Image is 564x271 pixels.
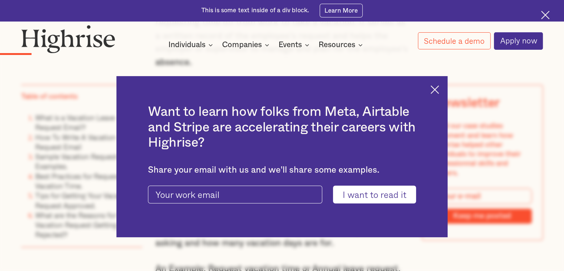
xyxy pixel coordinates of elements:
[168,40,215,49] div: Individuals
[541,11,550,19] img: Cross icon
[319,40,355,49] div: Resources
[148,104,416,150] h2: Want to learn how folks from Meta, Airtable and Stripe are accelerating their careers with Highrise?
[320,4,363,17] a: Learn More
[148,186,322,203] input: Your work email
[21,25,115,53] img: Highrise logo
[278,40,302,49] div: Events
[168,40,205,49] div: Individuals
[222,40,262,49] div: Companies
[431,85,439,94] img: Cross icon
[333,186,416,203] input: I want to read it
[148,165,416,175] div: Share your email with us and we'll share some examples.
[222,40,271,49] div: Companies
[418,32,491,49] a: Schedule a demo
[201,6,309,15] div: This is some text inside of a div block.
[494,32,543,50] a: Apply now
[319,40,365,49] div: Resources
[148,186,416,203] form: current-ascender-blog-article-modal-form
[278,40,311,49] div: Events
